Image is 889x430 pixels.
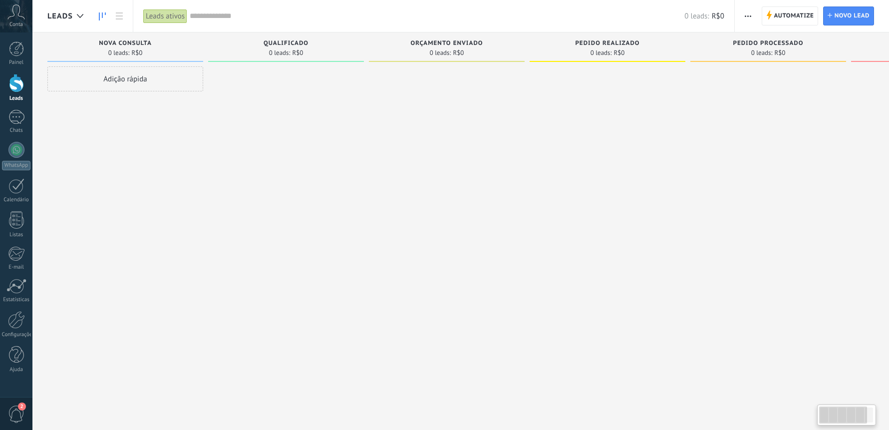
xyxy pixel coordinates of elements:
[774,7,814,25] span: Automatize
[374,40,520,48] div: Orçamento enviado
[410,40,483,47] span: Orçamento enviado
[2,297,31,303] div: Estatísticas
[575,40,639,47] span: Pedido realizado
[52,40,198,48] div: Nova consulta
[2,232,31,238] div: Listas
[2,197,31,203] div: Calendário
[823,6,874,25] a: Novo lead
[733,40,803,47] span: Pedido processado
[269,50,291,56] span: 0 leads:
[774,50,785,56] span: R$0
[264,40,308,47] span: Qualificado
[99,40,152,47] span: Nova consulta
[2,95,31,102] div: Leads
[2,332,31,338] div: Configurações
[712,11,724,21] span: R$0
[684,11,709,21] span: 0 leads:
[695,40,841,48] div: Pedido processado
[2,59,31,66] div: Painel
[430,50,451,56] span: 0 leads:
[213,40,359,48] div: Qualificado
[9,21,23,28] span: Conta
[108,50,130,56] span: 0 leads:
[535,40,680,48] div: Pedido realizado
[453,50,464,56] span: R$0
[762,6,818,25] a: Automatize
[143,9,187,23] div: Leads ativos
[18,403,26,411] span: 2
[47,11,73,21] span: Leads
[292,50,303,56] span: R$0
[2,127,31,134] div: Chats
[2,161,30,170] div: WhatsApp
[613,50,624,56] span: R$0
[2,264,31,271] div: E-mail
[751,50,773,56] span: 0 leads:
[591,50,612,56] span: 0 leads:
[47,66,203,91] div: Adição rápida
[131,50,142,56] span: R$0
[835,7,870,25] span: Novo lead
[2,367,31,373] div: Ajuda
